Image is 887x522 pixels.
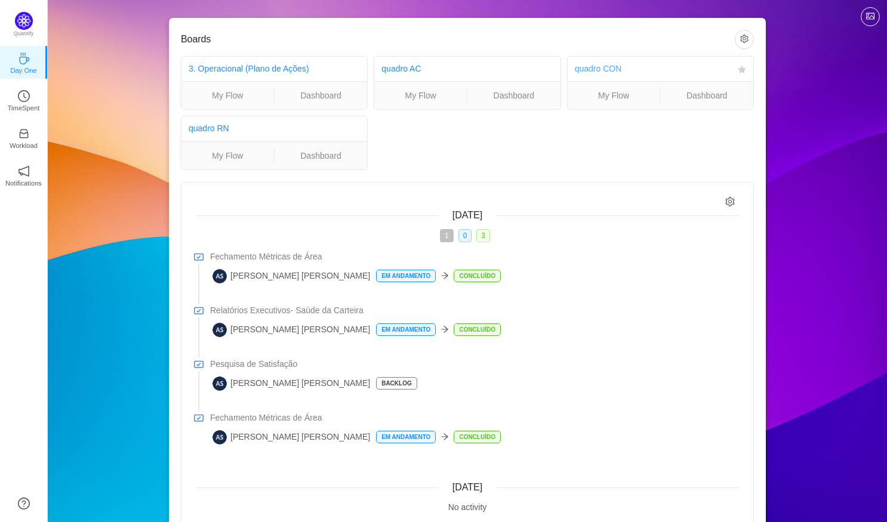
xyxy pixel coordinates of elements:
a: Dashboard [467,89,560,102]
p: Quantify [14,30,34,38]
span: Pesquisa de Satisfação [210,358,297,370]
i: icon: arrow-right [441,325,449,333]
a: My Flow [181,149,274,162]
p: BACKLOG [377,378,417,389]
span: 0 [458,229,472,242]
img: Quantify [15,12,33,30]
a: Fechamento Métricas de Área [210,251,739,263]
p: Day One [10,65,36,76]
a: My Flow [181,89,274,102]
span: [PERSON_NAME] [PERSON_NAME] [212,323,370,337]
p: EM ANDAMENTO [377,270,435,282]
span: 1 [440,229,454,242]
img: AA [212,376,227,391]
i: icon: notification [18,165,30,177]
button: icon: setting [735,30,754,49]
a: Dashboard [275,149,368,162]
a: Fechamento Métricas de Área [210,412,739,424]
span: [DATE] [452,482,482,492]
p: EM ANDAMENTO [377,431,435,443]
span: [DATE] [452,210,482,220]
i: icon: clock-circle [18,90,30,102]
i: icon: coffee [18,52,30,64]
span: Relatórios Executivos- Saúde da Carteira [210,304,364,317]
span: Fechamento Métricas de Área [210,412,322,424]
span: [PERSON_NAME] [PERSON_NAME] [212,269,370,283]
p: CONCLUÍDO [454,270,500,282]
a: icon: inboxWorkload [18,131,30,143]
a: quadro CON [575,64,622,73]
img: AA [212,269,227,283]
a: Dashboard [660,89,753,102]
p: TimeSpent [8,103,40,113]
a: Pesquisa de Satisfação [210,358,739,370]
i: icon: arrow-right [441,271,449,280]
p: Notifications [5,178,42,189]
a: My Flow [568,89,660,102]
a: 3. Operacional (Plano de Ações) [189,64,309,73]
a: Dashboard [275,89,368,102]
h3: Boards [181,33,735,45]
i: icon: arrow-right [441,433,449,441]
a: icon: clock-circleTimeSpent [18,94,30,106]
a: quadro RN [189,123,229,133]
a: icon: coffeeDay One [18,56,30,68]
span: [PERSON_NAME] [PERSON_NAME] [212,376,370,391]
a: icon: question-circle [18,498,30,509]
p: CONCLUÍDO [454,324,500,335]
i: icon: star [738,66,746,74]
p: CONCLUÍDO [454,431,500,443]
span: Fechamento Métricas de Área [210,251,322,263]
span: 3 [476,229,490,242]
img: AA [212,323,227,337]
i: icon: setting [725,197,735,207]
a: Relatórios Executivos- Saúde da Carteira [210,304,739,317]
a: quadro AC [381,64,421,73]
p: Workload [10,140,38,151]
i: icon: inbox [18,128,30,140]
p: EM ANDAMENTO [377,324,435,335]
img: AA [212,430,227,444]
span: [PERSON_NAME] [PERSON_NAME] [212,430,370,444]
div: No activity [196,501,739,514]
a: icon: notificationNotifications [18,169,30,181]
button: icon: picture [861,7,880,26]
a: My Flow [374,89,467,102]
